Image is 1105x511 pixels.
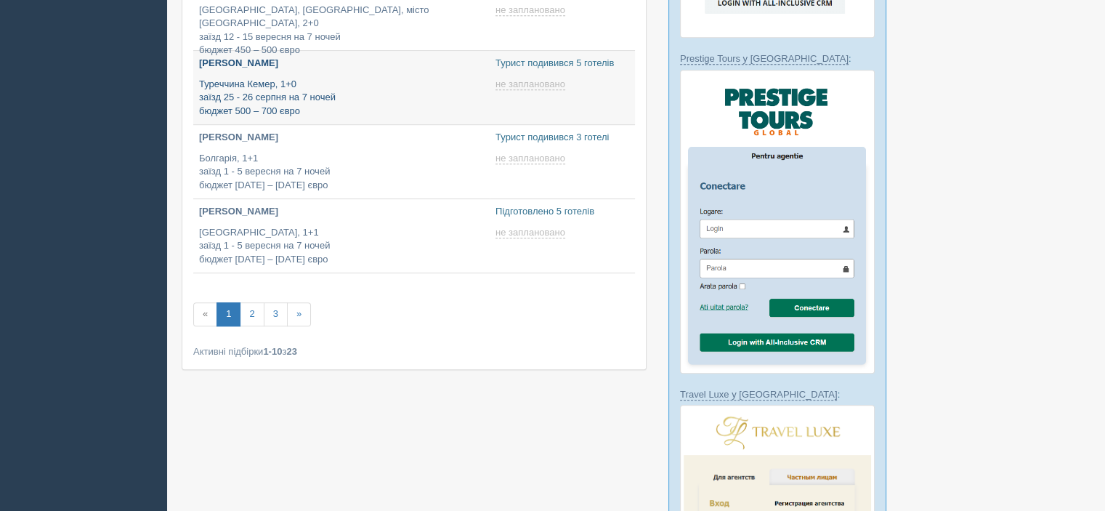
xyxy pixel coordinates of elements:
[240,302,264,326] a: 2
[495,79,568,90] a: не заплановано
[680,52,875,65] p: :
[199,78,484,118] p: Туреччина Кемер, 1+0 заїзд 25 - 26 серпня на 7 ночей бюджет 500 – 700 євро
[495,4,568,16] a: не заплановано
[216,302,240,326] a: 1
[193,302,217,326] span: «
[495,153,565,164] span: не заплановано
[199,57,484,71] p: [PERSON_NAME]
[199,152,484,193] p: Болгарія, 1+1 заїзд 1 - 5 вересня на 7 ночей бюджет [DATE] – [DATE] євро
[193,199,490,273] a: [PERSON_NAME] [GEOGRAPHIC_DATA], 1+1заїзд 1 - 5 вересня на 7 ночейбюджет [DATE] – [DATE] євро
[199,131,484,145] p: [PERSON_NAME]
[680,387,875,401] p: :
[264,302,288,326] a: 3
[199,4,484,57] p: [GEOGRAPHIC_DATA], [GEOGRAPHIC_DATA], місто [GEOGRAPHIC_DATA], 2+0 заїзд 12 - 15 вересня на 7 ноч...
[680,389,837,401] a: Travel Luxe у [GEOGRAPHIC_DATA]
[495,131,629,145] p: Турист подивився 3 готелі
[495,79,565,90] span: не заплановано
[495,57,629,71] p: Турист подивився 5 готелів
[680,53,849,65] a: Prestige Tours у [GEOGRAPHIC_DATA]
[199,205,484,219] p: [PERSON_NAME]
[495,153,568,164] a: не заплановано
[286,346,296,357] b: 23
[495,227,565,238] span: не заплановано
[680,70,875,374] img: prestige-tours-login-via-crm-for-travel-agents.png
[263,346,282,357] b: 1-10
[495,227,568,238] a: не заплановано
[193,345,635,358] div: Активні підбірки з
[495,205,629,219] p: Підготовлено 5 готелів
[199,226,484,267] p: [GEOGRAPHIC_DATA], 1+1 заїзд 1 - 5 вересня на 7 ночей бюджет [DATE] – [DATE] євро
[287,302,311,326] a: »
[193,125,490,198] a: [PERSON_NAME] Болгарія, 1+1заїзд 1 - 5 вересня на 7 ночейбюджет [DATE] – [DATE] євро
[495,4,565,16] span: не заплановано
[193,51,490,124] a: [PERSON_NAME] Туреччина Кемер, 1+0заїзд 25 - 26 серпня на 7 ночейбюджет 500 – 700 євро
